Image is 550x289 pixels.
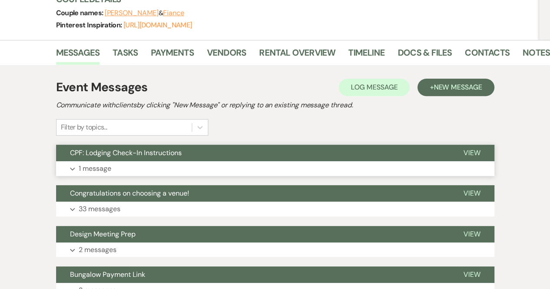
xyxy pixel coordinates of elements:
button: +New Message [417,79,494,96]
button: 2 messages [56,242,494,257]
span: Congratulations on choosing a venue! [70,189,189,198]
a: Messages [56,46,100,65]
a: Docs & Files [398,46,452,65]
span: Pinterest Inspiration: [56,20,123,30]
button: 1 message [56,161,494,176]
a: [URL][DOMAIN_NAME] [123,20,192,30]
a: Notes [523,46,550,65]
button: Congratulations on choosing a venue! [56,185,450,202]
button: [PERSON_NAME] [105,10,159,17]
h2: Communicate with clients by clicking "New Message" or replying to an existing message thread. [56,100,494,110]
p: 33 messages [79,203,120,215]
button: Log Message [339,79,410,96]
span: Couple names: [56,8,105,17]
button: Fiance [163,10,184,17]
button: View [450,145,494,161]
span: Bungalow Payment Link [70,270,145,279]
button: View [450,266,494,283]
span: Log Message [351,83,397,92]
a: Timeline [348,46,385,65]
span: View [463,148,480,157]
button: Bungalow Payment Link [56,266,450,283]
p: 2 messages [79,244,117,256]
button: CPF: Lodging Check-In Instructions [56,145,450,161]
button: View [450,226,494,242]
span: View [463,189,480,198]
a: Vendors [207,46,246,65]
button: 33 messages [56,202,494,216]
a: Tasks [113,46,138,65]
div: Filter by topics... [61,122,107,133]
span: View [463,270,480,279]
span: & [105,9,184,17]
p: 1 message [79,163,111,174]
a: Contacts [465,46,510,65]
a: Rental Overview [259,46,335,65]
span: View [463,229,480,239]
a: Payments [151,46,194,65]
button: Design Meeting Prep [56,226,450,242]
button: View [450,185,494,202]
span: CPF: Lodging Check-In Instructions [70,148,182,157]
h1: Event Messages [56,78,148,96]
span: Design Meeting Prep [70,229,136,239]
span: New Message [433,83,482,92]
